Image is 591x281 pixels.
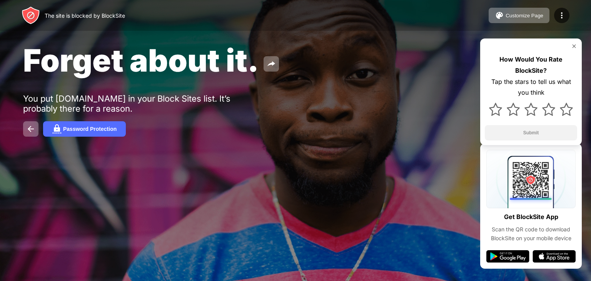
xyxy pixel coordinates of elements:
[63,126,117,132] div: Password Protection
[22,6,40,25] img: header-logo.svg
[23,94,261,114] div: You put [DOMAIN_NAME] in your Block Sites list. It’s probably there for a reason.
[486,225,576,243] div: Scan the QR code to download BlockSite on your mobile device
[43,121,126,137] button: Password Protection
[486,150,576,208] img: qrcode.svg
[504,211,558,222] div: Get BlockSite App
[489,8,549,23] button: Customize Page
[45,12,125,19] div: The site is blocked by BlockSite
[571,43,577,49] img: rate-us-close.svg
[506,13,543,18] div: Customize Page
[26,124,35,134] img: back.svg
[560,103,573,116] img: star.svg
[542,103,555,116] img: star.svg
[533,250,576,263] img: app-store.svg
[23,42,259,79] span: Forget about it.
[486,250,529,263] img: google-play.svg
[267,59,276,69] img: share.svg
[52,124,62,134] img: password.svg
[485,54,577,76] div: How Would You Rate BlockSite?
[489,103,502,116] img: star.svg
[485,76,577,99] div: Tap the stars to tell us what you think
[485,125,577,140] button: Submit
[507,103,520,116] img: star.svg
[557,11,566,20] img: menu-icon.svg
[495,11,504,20] img: pallet.svg
[524,103,538,116] img: star.svg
